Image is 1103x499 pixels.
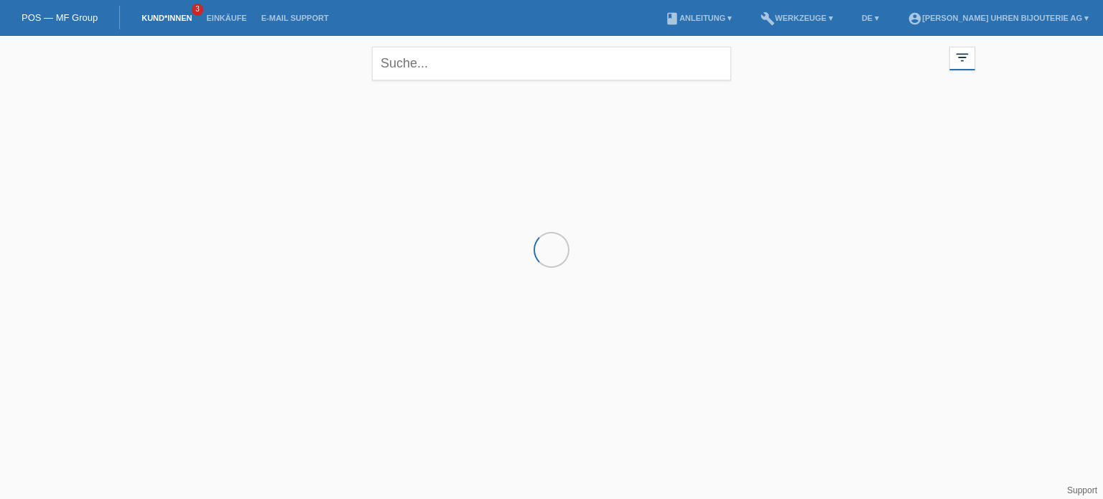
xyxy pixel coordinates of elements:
i: filter_list [954,50,970,65]
input: Suche... [372,47,731,80]
i: book [665,11,679,26]
a: account_circle[PERSON_NAME] Uhren Bijouterie AG ▾ [900,14,1096,22]
span: 3 [192,4,203,16]
a: Support [1067,485,1097,495]
a: DE ▾ [855,14,886,22]
i: account_circle [908,11,922,26]
i: build [760,11,775,26]
a: bookAnleitung ▾ [658,14,739,22]
a: buildWerkzeuge ▾ [753,14,840,22]
a: E-Mail Support [254,14,336,22]
a: Kund*innen [134,14,199,22]
a: POS — MF Group [22,12,98,23]
a: Einkäufe [199,14,253,22]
